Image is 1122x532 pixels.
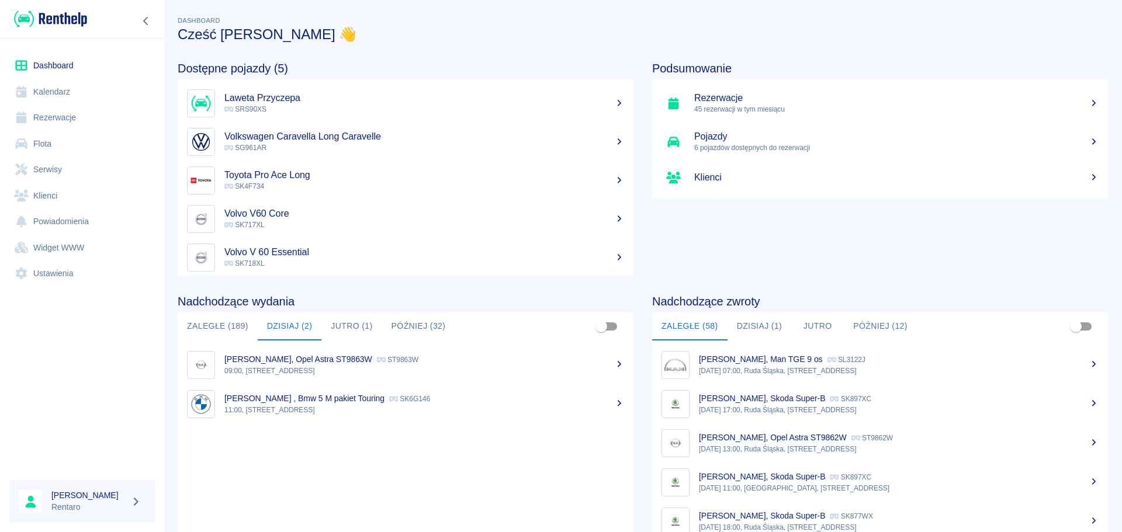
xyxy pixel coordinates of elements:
a: Image[PERSON_NAME], Skoda Super-B SK897XC[DATE] 17:00, Ruda Śląska, [STREET_ADDRESS] [652,384,1108,423]
h5: Volvo V 60 Essential [224,246,624,258]
span: SK718XL [224,259,265,267]
a: Image[PERSON_NAME], Skoda Super-B SK897XC[DATE] 11:00, [GEOGRAPHIC_DATA], [STREET_ADDRESS] [652,463,1108,502]
h5: Laweta Przyczepa [224,92,624,104]
p: SK897XC [830,395,871,403]
button: Później (32) [382,312,455,340]
p: Rentaro [51,501,126,513]
h5: Rezerwacje [694,92,1099,104]
a: Widget WWW [9,235,155,261]
button: Jutro [791,312,844,340]
h4: Dostępne pojazdy (5) [178,61,633,75]
span: SRS90XS [224,105,266,113]
a: Dashboard [9,53,155,79]
img: Image [664,354,687,376]
a: Rezerwacje45 rezerwacji w tym miesiącu [652,84,1108,123]
a: Image[PERSON_NAME], Man TGE 9 os SL3122J[DATE] 07:00, Ruda Śląska, [STREET_ADDRESS] [652,345,1108,384]
span: SK717XL [224,221,265,229]
h4: Nadchodzące zwroty [652,294,1108,308]
p: SK897XC [830,473,871,481]
a: Image[PERSON_NAME], Opel Astra ST9862W ST9862W[DATE] 13:00, Ruda Śląska, [STREET_ADDRESS] [652,423,1108,463]
img: Image [190,208,212,230]
a: Klienci [9,183,155,209]
p: SL3122J [827,356,865,364]
a: ImageVolvo V60 Core SK717XL [178,200,633,238]
h5: Volvo V60 Core [224,208,624,220]
a: Pojazdy6 pojazdów dostępnych do rezerwacji [652,123,1108,161]
h4: Nadchodzące wydania [178,294,633,308]
p: ST9863W [377,356,418,364]
p: [DATE] 07:00, Ruda Śląska, [STREET_ADDRESS] [699,366,1099,376]
a: Klienci [652,161,1108,194]
a: Serwisy [9,157,155,183]
p: [PERSON_NAME], Opel Astra ST9863W [224,354,372,364]
a: Powiadomienia [9,208,155,235]
h5: Volkswagen Caravella Long Caravelle [224,131,624,142]
p: ST9862W [851,434,893,442]
p: [PERSON_NAME], Skoda Super-B [699,511,825,520]
a: Image[PERSON_NAME] , Bmw 5 M pakiet Touring SK6G14611:00, [STREET_ADDRESS] [178,384,633,423]
p: [PERSON_NAME], Opel Astra ST9862W [699,433,847,442]
button: Zwiń nawigację [137,13,155,29]
a: Rezerwacje [9,105,155,131]
button: Dzisiaj (2) [258,312,322,340]
span: SK4F734 [224,182,264,190]
button: Jutro (1) [321,312,382,340]
a: Ustawienia [9,260,155,287]
span: SG961AR [224,144,266,152]
h5: Klienci [694,172,1099,183]
p: [PERSON_NAME], Skoda Super-B [699,472,825,481]
p: [DATE] 11:00, [GEOGRAPHIC_DATA], [STREET_ADDRESS] [699,483,1099,493]
span: Pokaż przypisane tylko do mnie [1065,315,1087,338]
span: Dashboard [178,17,220,24]
img: Image [190,393,212,415]
a: ImageToyota Pro Ace Long SK4F734 [178,161,633,200]
img: Image [190,169,212,192]
p: 6 pojazdów dostępnych do rezerwacji [694,142,1099,153]
button: Zaległe (189) [178,312,258,340]
p: [DATE] 17:00, Ruda Śląska, [STREET_ADDRESS] [699,405,1099,415]
p: [DATE] 13:00, Ruda Śląska, [STREET_ADDRESS] [699,444,1099,454]
h5: Toyota Pro Ace Long [224,169,624,181]
img: Image [664,432,687,454]
img: Image [190,354,212,376]
img: Image [190,131,212,153]
img: Renthelp logo [14,9,87,29]
img: Image [190,246,212,269]
button: Później (12) [844,312,917,340]
p: SK877WX [830,512,872,520]
a: ImageVolvo V 60 Essential SK718XL [178,238,633,277]
button: Zaległe (58) [652,312,728,340]
p: 09:00, [STREET_ADDRESS] [224,366,624,376]
h5: Pojazdy [694,131,1099,142]
img: Image [664,471,687,493]
a: Flota [9,131,155,157]
a: Image[PERSON_NAME], Opel Astra ST9863W ST9863W09:00, [STREET_ADDRESS] [178,345,633,384]
p: 45 rezerwacji w tym miesiącu [694,104,1099,114]
button: Dzisiaj (1) [728,312,792,340]
img: Image [664,393,687,415]
a: Renthelp logo [9,9,87,29]
p: SK6G146 [389,395,430,403]
p: [PERSON_NAME], Skoda Super-B [699,394,825,403]
p: [PERSON_NAME], Man TGE 9 os [699,354,823,364]
a: ImageLaweta Przyczepa SRS90XS [178,84,633,123]
img: Image [190,92,212,114]
a: ImageVolkswagen Caravella Long Caravelle SG961AR [178,123,633,161]
p: [PERSON_NAME] , Bmw 5 M pakiet Touring [224,394,385,403]
h6: [PERSON_NAME] [51,489,126,501]
span: Pokaż przypisane tylko do mnie [590,315,612,338]
h3: Cześć [PERSON_NAME] 👋 [178,26,1108,43]
p: 11:00, [STREET_ADDRESS] [224,405,624,415]
h4: Podsumowanie [652,61,1108,75]
a: Kalendarz [9,79,155,105]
